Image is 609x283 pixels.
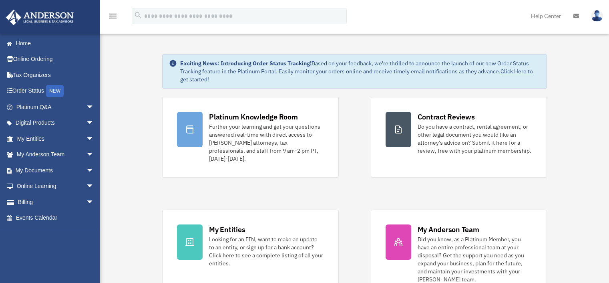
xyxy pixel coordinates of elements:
div: Further your learning and get your questions answered real-time with direct access to [PERSON_NAM... [209,123,324,163]
i: menu [108,11,118,21]
a: Home [6,35,102,51]
a: Platinum Q&Aarrow_drop_down [6,99,106,115]
a: Platinum Knowledge Room Further your learning and get your questions answered real-time with dire... [162,97,338,178]
a: Tax Organizers [6,67,106,83]
img: Anderson Advisors Platinum Portal [4,10,76,25]
span: arrow_drop_down [86,194,102,210]
div: Looking for an EIN, want to make an update to an entity, or sign up for a bank account? Click her... [209,235,324,267]
a: Order StatusNEW [6,83,106,99]
span: arrow_drop_down [86,131,102,147]
a: menu [108,14,118,21]
strong: Exciting News: Introducing Order Status Tracking! [180,60,312,67]
a: Contract Reviews Do you have a contract, rental agreement, or other legal document you would like... [371,97,547,178]
a: Events Calendar [6,210,106,226]
span: arrow_drop_down [86,99,102,115]
a: My Documentsarrow_drop_down [6,162,106,178]
span: arrow_drop_down [86,178,102,195]
a: Billingarrow_drop_down [6,194,106,210]
a: Online Learningarrow_drop_down [6,178,106,194]
span: arrow_drop_down [86,147,102,163]
div: NEW [46,85,64,97]
div: My Anderson Team [418,224,479,234]
a: My Entitiesarrow_drop_down [6,131,106,147]
div: Contract Reviews [418,112,475,122]
div: Based on your feedback, we're thrilled to announce the launch of our new Order Status Tracking fe... [180,59,540,83]
img: User Pic [591,10,603,22]
div: My Entities [209,224,245,234]
div: Platinum Knowledge Room [209,112,298,122]
div: Do you have a contract, rental agreement, or other legal document you would like an attorney's ad... [418,123,532,155]
a: Digital Productsarrow_drop_down [6,115,106,131]
i: search [134,11,143,20]
span: arrow_drop_down [86,162,102,179]
span: arrow_drop_down [86,115,102,131]
a: My Anderson Teamarrow_drop_down [6,147,106,163]
a: Online Ordering [6,51,106,67]
a: Click Here to get started! [180,68,533,83]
